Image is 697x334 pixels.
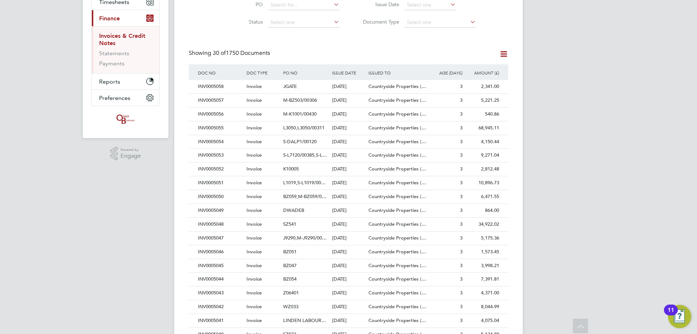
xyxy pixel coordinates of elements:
[464,300,501,314] div: 8,044.99
[368,276,426,282] span: Countryside Properties (…
[330,273,367,286] div: [DATE]
[464,162,501,176] div: 2,812.48
[368,166,426,172] span: Countryside Properties (…
[246,249,262,255] span: Invoice
[330,245,367,259] div: [DATE]
[460,317,462,323] span: 3
[404,17,476,28] input: Select one
[283,193,326,200] span: BZ059,M-BZ059/0…
[464,204,501,217] div: 864.00
[245,64,281,81] div: DOC TYPE
[221,1,263,8] label: PO
[92,26,159,73] div: Finance
[460,235,462,241] span: 3
[668,310,674,319] div: 11
[196,80,245,93] div: INV0005058
[368,290,426,296] span: Countryside Properties (…
[283,290,299,296] span: Z06401
[246,276,262,282] span: Invoice
[221,19,263,25] label: Status
[464,190,501,204] div: 6,471.55
[460,180,462,186] span: 3
[246,97,262,103] span: Invoice
[246,111,262,117] span: Invoice
[460,221,462,227] span: 3
[464,218,501,231] div: 34,922.02
[196,121,245,135] div: INV0005055
[213,49,270,57] span: 1750 Documents
[358,19,399,25] label: Document Type
[330,259,367,273] div: [DATE]
[196,245,245,259] div: INV0005046
[464,80,501,93] div: 2,341.00
[110,147,141,161] a: Powered byEngage
[92,10,159,26] button: Finance
[330,314,367,327] div: [DATE]
[358,1,399,8] label: Issue Date
[99,50,129,57] a: Statements
[460,303,462,310] span: 3
[196,286,245,300] div: INV0005043
[368,125,426,131] span: Countryside Properties (…
[283,235,327,241] span: J9290,M-J9290/00…
[330,190,367,204] div: [DATE]
[196,149,245,162] div: INV0005053
[283,180,326,186] span: L1019,S-L1019/00…
[283,221,296,227] span: SZ541
[196,204,245,217] div: INV0005049
[330,204,367,217] div: [DATE]
[330,232,367,245] div: [DATE]
[368,193,426,200] span: Countryside Properties (…
[246,193,262,200] span: Invoice
[330,94,367,107] div: [DATE]
[99,94,130,101] span: Preferences
[330,176,367,190] div: [DATE]
[99,15,120,22] span: Finance
[196,64,245,81] div: DOC NO
[368,180,426,186] span: Countryside Properties (…
[428,64,464,81] div: AGE (DAYS)
[464,245,501,259] div: 1,573.45
[464,314,501,327] div: 4,075.04
[246,125,262,131] span: Invoice
[246,207,262,213] span: Invoice
[246,235,262,241] span: Invoice
[464,108,501,121] div: 540.86
[668,305,691,328] button: Open Resource Center, 11 new notifications
[196,232,245,245] div: INV0005047
[464,149,501,162] div: 9,271.04
[330,80,367,93] div: [DATE]
[283,97,317,103] span: M-BZ503/00306
[92,90,159,106] button: Preferences
[330,300,367,314] div: [DATE]
[368,317,426,323] span: Countryside Properties (…
[330,286,367,300] div: [DATE]
[368,97,426,103] span: Countryside Properties (…
[368,111,426,117] span: Countryside Properties (…
[330,135,367,149] div: [DATE]
[196,314,245,327] div: INV0005041
[91,113,160,125] a: Go to home page
[460,290,462,296] span: 3
[460,262,462,269] span: 3
[283,276,297,282] span: BZ054
[368,152,426,158] span: Countryside Properties (…
[281,64,330,81] div: PO NO
[368,207,426,213] span: Countryside Properties (…
[464,94,501,107] div: 5,221.25
[283,317,326,323] span: LINDEN LABOUR…
[464,64,501,81] div: AMOUNT (£)
[213,49,226,57] span: 30 of
[460,138,462,145] span: 3
[464,259,501,273] div: 3,998.21
[246,83,262,89] span: Invoice
[92,73,159,89] button: Reports
[246,166,262,172] span: Invoice
[460,152,462,158] span: 3
[368,235,426,241] span: Countryside Properties (…
[283,166,299,172] span: K10005
[464,273,501,286] div: 7,391.81
[196,94,245,107] div: INV0005057
[368,221,426,227] span: Countryside Properties (…
[460,207,462,213] span: 3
